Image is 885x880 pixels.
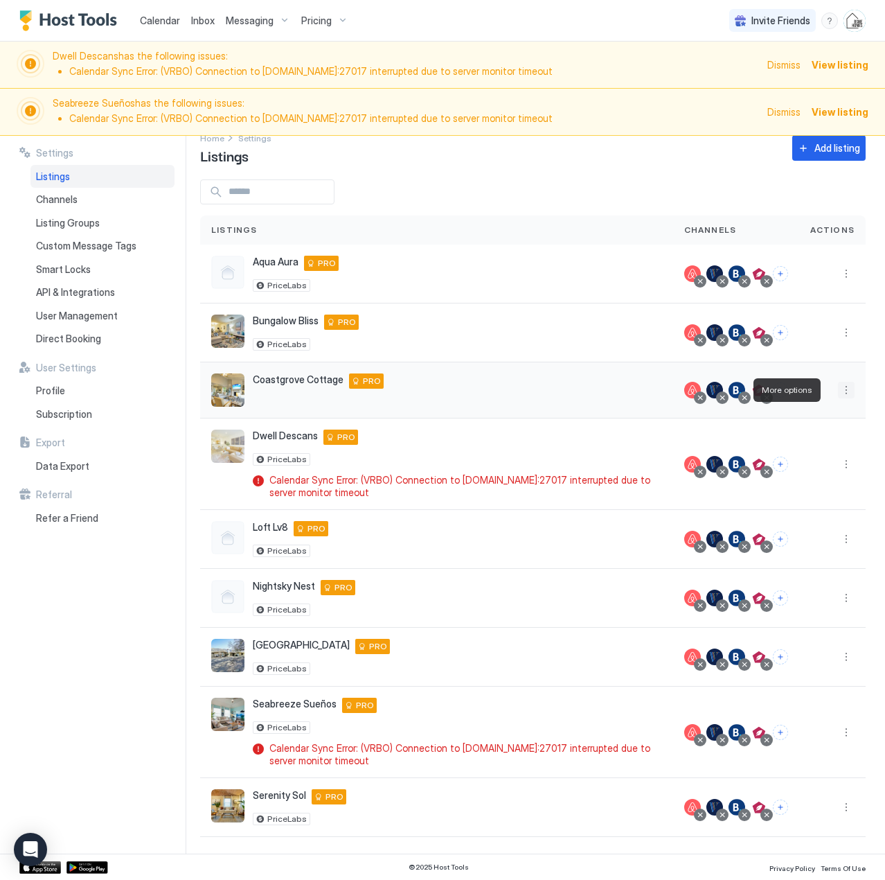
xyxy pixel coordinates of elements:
[838,265,855,282] div: menu
[769,864,815,872] span: Privacy Policy
[69,112,759,125] li: Calendar Sync Error: (VRBO) Connection to [DOMAIN_NAME]:27017 interrupted due to server monitor t...
[53,97,759,127] span: Seabreeze Sueños has the following issues:
[36,362,96,374] span: User Settings
[356,699,374,712] span: PRO
[684,224,737,236] span: Channels
[36,385,65,397] span: Profile
[821,860,866,874] a: Terms Of Use
[773,800,788,815] button: Connect channels
[69,65,759,78] li: Calendar Sync Error: (VRBO) Connection to [DOMAIN_NAME]:27017 interrupted due to server monitor t...
[838,324,855,341] div: menu
[814,141,860,155] div: Add listing
[838,799,855,816] div: menu
[838,649,855,665] button: More options
[409,863,469,872] span: © 2025 Host Tools
[253,430,318,442] span: Dwell Descans
[30,165,175,188] a: Listings
[821,864,866,872] span: Terms Of Use
[30,281,175,304] a: API & Integrations
[66,861,108,874] a: Google Play Store
[30,327,175,351] a: Direct Booking
[773,457,788,472] button: Connect channels
[337,431,355,443] span: PRO
[253,256,298,268] span: Aqua Aura
[36,408,92,421] span: Subscription
[211,315,244,348] div: listing image
[363,375,381,387] span: PRO
[334,581,352,594] span: PRO
[36,240,136,252] span: Custom Message Tags
[838,324,855,341] button: More options
[30,258,175,281] a: Smart Locks
[211,224,258,236] span: Listings
[838,590,855,606] button: More options
[269,474,656,498] span: Calendar Sync Error: (VRBO) Connection to [DOMAIN_NAME]:27017 interrupted due to server monitor t...
[36,286,115,299] span: API & Integrations
[253,315,319,327] span: Bungalow Bliss
[200,133,224,143] span: Home
[773,325,788,340] button: Connect channels
[191,13,215,28] a: Inbox
[19,10,123,31] a: Host Tools Logo
[769,860,815,874] a: Privacy Policy
[36,489,72,501] span: Referral
[211,373,244,407] div: listing image
[838,799,855,816] button: More options
[338,316,356,328] span: PRO
[30,304,175,328] a: User Management
[838,531,855,547] div: menu
[269,742,656,766] span: Calendar Sync Error: (VRBO) Connection to [DOMAIN_NAME]:27017 interrupted due to server monitor t...
[226,15,274,27] span: Messaging
[325,791,343,803] span: PRO
[307,522,325,535] span: PRO
[36,333,101,345] span: Direct Booking
[36,512,98,525] span: Refer a Friend
[812,105,868,119] div: View listing
[30,455,175,478] a: Data Export
[838,456,855,473] div: menu
[812,58,868,72] div: View listing
[810,224,855,236] span: Actions
[36,460,89,473] span: Data Export
[36,310,118,322] span: User Management
[369,640,387,653] span: PRO
[30,507,175,530] a: Refer a Friend
[767,58,801,72] div: Dismiss
[838,265,855,282] button: More options
[211,639,244,672] div: listing image
[140,15,180,26] span: Calendar
[200,130,224,145] div: Breadcrumb
[838,724,855,741] button: More options
[200,145,249,166] span: Listings
[19,861,61,874] a: App Store
[843,10,866,32] div: User profile
[773,649,788,665] button: Connect channels
[223,180,334,204] input: Input Field
[253,789,306,802] span: Serenity Sol
[767,105,801,119] span: Dismiss
[838,649,855,665] div: menu
[238,130,271,145] a: Settings
[838,724,855,741] div: menu
[200,130,224,145] a: Home
[253,521,288,534] span: Loft Lv8
[838,382,855,398] div: menu
[36,217,100,229] span: Listing Groups
[36,193,78,206] span: Channels
[211,698,244,731] div: listing image
[253,698,337,710] span: Seabreeze Sueños
[253,580,315,592] span: Nightsky Nest
[238,130,271,145] div: Breadcrumb
[751,15,810,27] span: Invite Friends
[36,263,91,276] span: Smart Locks
[36,170,70,183] span: Listings
[140,13,180,28] a: Calendar
[53,50,759,80] span: Dwell Descans has the following issues:
[838,590,855,606] div: menu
